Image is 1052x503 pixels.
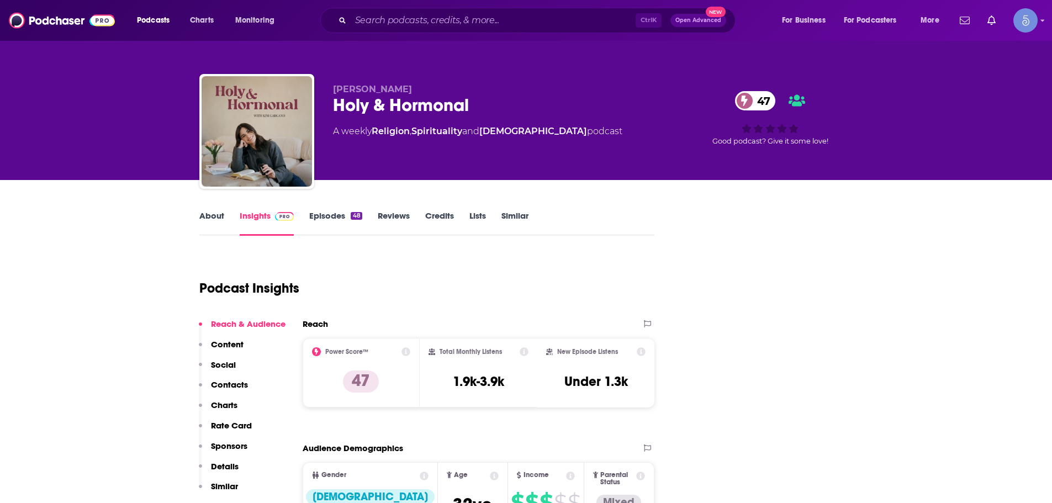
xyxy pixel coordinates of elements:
button: Content [199,339,244,359]
p: Social [211,359,236,370]
button: Rate Card [199,420,252,441]
div: A weekly podcast [333,125,622,138]
img: Podchaser - Follow, Share and Rate Podcasts [9,10,115,31]
h2: Reach [303,319,328,329]
p: 47 [343,370,379,393]
h2: Audience Demographics [303,443,403,453]
span: Ctrl K [636,13,662,28]
span: For Podcasters [844,13,897,28]
a: Credits [425,210,454,236]
span: Open Advanced [675,18,721,23]
button: Charts [199,400,237,420]
button: Social [199,359,236,380]
h2: Power Score™ [325,348,368,356]
span: Monitoring [235,13,274,28]
div: 48 [351,212,362,220]
button: Similar [199,481,238,501]
button: Sponsors [199,441,247,461]
a: InsightsPodchaser Pro [240,210,294,236]
h2: New Episode Listens [557,348,618,356]
button: Open AdvancedNew [670,14,726,27]
button: Show profile menu [1013,8,1038,33]
h3: Under 1.3k [564,373,628,390]
button: open menu [837,12,913,29]
a: [DEMOGRAPHIC_DATA] [479,126,587,136]
p: Similar [211,481,238,491]
p: Charts [211,400,237,410]
button: open menu [913,12,953,29]
span: 47 [746,91,776,110]
a: Lists [469,210,486,236]
h2: Total Monthly Listens [440,348,502,356]
h3: 1.9k-3.9k [453,373,504,390]
span: More [921,13,939,28]
p: Reach & Audience [211,319,286,329]
span: Age [454,472,468,479]
button: Reach & Audience [199,319,286,339]
img: User Profile [1013,8,1038,33]
span: Logged in as Spiral5-G1 [1013,8,1038,33]
span: Gender [321,472,346,479]
span: , [410,126,411,136]
span: Charts [190,13,214,28]
span: Income [524,472,549,479]
button: Details [199,461,239,481]
span: and [462,126,479,136]
button: Contacts [199,379,248,400]
p: Rate Card [211,420,252,431]
button: open menu [774,12,839,29]
span: [PERSON_NAME] [333,84,412,94]
a: Show notifications dropdown [955,11,974,30]
span: For Business [782,13,826,28]
a: Religion [372,126,410,136]
a: Similar [501,210,528,236]
p: Content [211,339,244,350]
button: open menu [228,12,289,29]
p: Contacts [211,379,248,390]
img: Holy & Hormonal [202,76,312,187]
button: open menu [129,12,184,29]
a: 47 [735,91,776,110]
div: Search podcasts, credits, & more... [331,8,746,33]
h1: Podcast Insights [199,280,299,296]
span: Parental Status [600,472,635,486]
a: Reviews [378,210,410,236]
p: Sponsors [211,441,247,451]
span: New [706,7,726,17]
span: Podcasts [137,13,170,28]
input: Search podcasts, credits, & more... [351,12,636,29]
p: Details [211,461,239,472]
a: About [199,210,224,236]
a: Charts [183,12,220,29]
a: Episodes48 [309,210,362,236]
a: Show notifications dropdown [983,11,1000,30]
span: Good podcast? Give it some love! [712,137,828,145]
div: 47Good podcast? Give it some love! [688,84,853,152]
img: Podchaser Pro [275,212,294,221]
a: Spirituality [411,126,462,136]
